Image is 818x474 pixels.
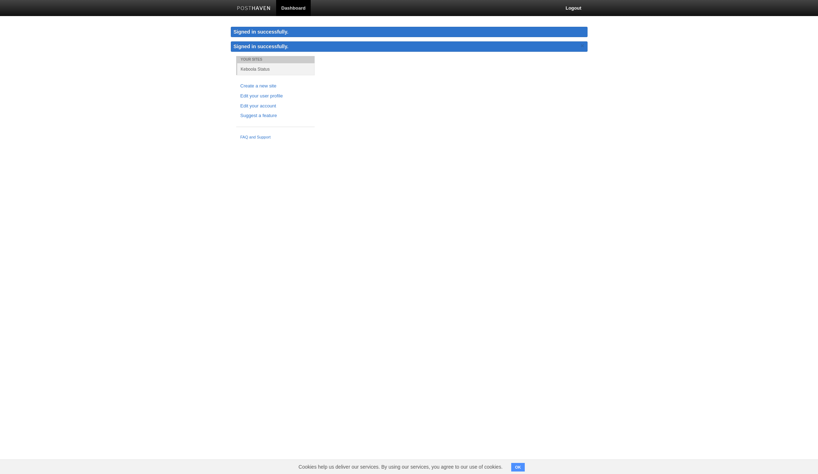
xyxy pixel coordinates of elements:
span: Signed in successfully. [234,44,289,49]
a: Create a new site [240,82,310,90]
img: Posthaven-bar [237,6,271,11]
span: Cookies help us deliver our services. By using our services, you agree to our use of cookies. [291,460,510,474]
a: × [579,41,586,50]
div: Signed in successfully. [231,27,588,37]
button: OK [511,463,525,472]
li: Your Sites [236,56,315,63]
a: Keboola Status [237,63,315,75]
a: Edit your account [240,102,310,110]
a: Edit your user profile [240,92,310,100]
a: Suggest a feature [240,112,310,120]
a: FAQ and Support [240,134,310,141]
